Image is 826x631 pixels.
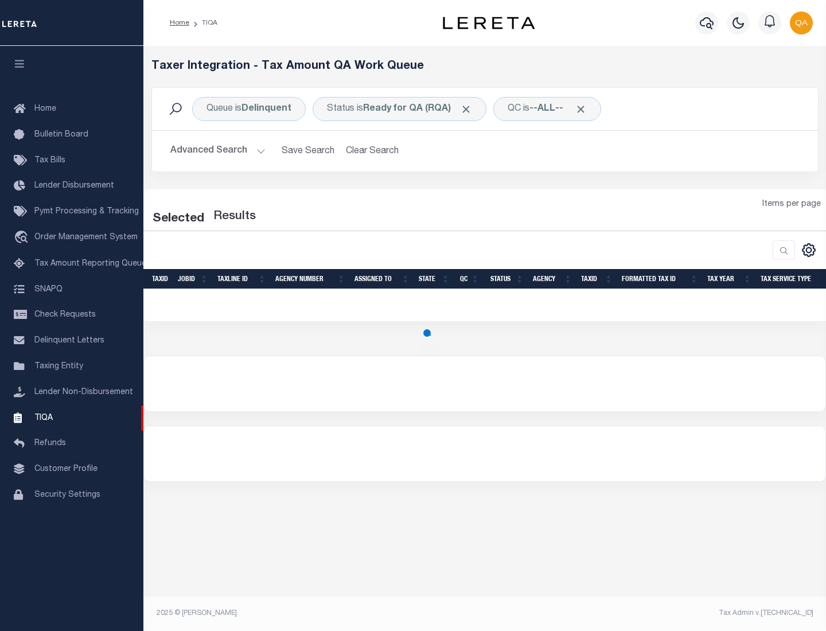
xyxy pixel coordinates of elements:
[147,269,173,289] th: TaxID
[790,11,813,34] img: svg+xml;base64,PHN2ZyB4bWxucz0iaHR0cDovL3d3dy53My5vcmcvMjAwMC9zdmciIHBvaW50ZXItZXZlbnRzPSJub25lIi...
[34,388,133,396] span: Lender Non-Disbursement
[34,491,100,499] span: Security Settings
[34,363,83,371] span: Taxing Entity
[363,104,472,114] b: Ready for QA (RQA)
[34,233,138,242] span: Order Management System
[575,103,587,115] span: Click to Remove
[529,104,563,114] b: --ALL--
[350,269,414,289] th: Assigned To
[173,269,213,289] th: JobID
[341,140,404,162] button: Clear Search
[148,608,485,618] div: 2025 © [PERSON_NAME].
[484,269,528,289] th: Status
[34,105,56,113] span: Home
[703,269,756,289] th: Tax Year
[189,18,217,28] li: TIQA
[414,269,454,289] th: State
[151,60,819,73] h5: Taxer Integration - Tax Amount QA Work Queue
[170,140,266,162] button: Advanced Search
[34,182,114,190] span: Lender Disbursement
[170,20,189,26] a: Home
[34,131,88,139] span: Bulletin Board
[14,231,32,246] i: travel_explore
[34,439,66,447] span: Refunds
[443,17,535,29] img: logo-dark.svg
[213,208,256,226] label: Results
[34,311,96,319] span: Check Requests
[192,97,306,121] div: Click to Edit
[528,269,576,289] th: Agency
[454,269,484,289] th: QC
[34,260,146,268] span: Tax Amount Reporting Queue
[34,208,139,216] span: Pymt Processing & Tracking
[313,97,486,121] div: Click to Edit
[576,269,617,289] th: TaxID
[34,465,98,473] span: Customer Profile
[460,103,472,115] span: Click to Remove
[762,198,821,211] span: Items per page
[271,269,350,289] th: Agency Number
[34,157,65,165] span: Tax Bills
[34,337,104,345] span: Delinquent Letters
[213,269,271,289] th: TaxLine ID
[493,608,813,618] div: Tax Admin v.[TECHNICAL_ID]
[617,269,703,289] th: Formatted Tax ID
[493,97,601,121] div: Click to Edit
[275,140,341,162] button: Save Search
[153,210,204,228] div: Selected
[34,414,53,422] span: TIQA
[34,285,63,293] span: SNAPQ
[241,104,291,114] b: Delinquent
